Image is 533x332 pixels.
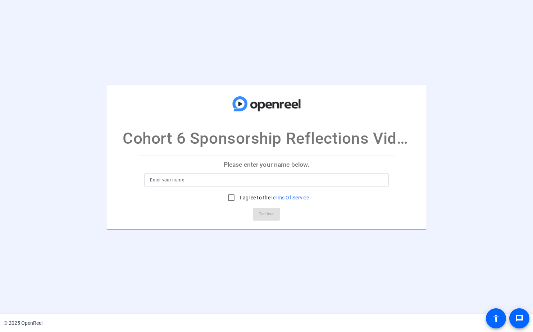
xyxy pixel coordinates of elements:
[123,126,410,150] p: Cohort 6 Sponsorship Reflections Video
[515,314,524,323] mat-icon: message
[238,194,309,201] label: I agree to the
[150,176,383,184] input: Enter your name
[4,319,42,327] div: © 2025 OpenReel
[492,314,500,323] mat-icon: accessibility
[231,92,302,116] img: company-logo
[270,195,309,200] a: Terms Of Service
[138,156,394,173] p: Please enter your name below.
